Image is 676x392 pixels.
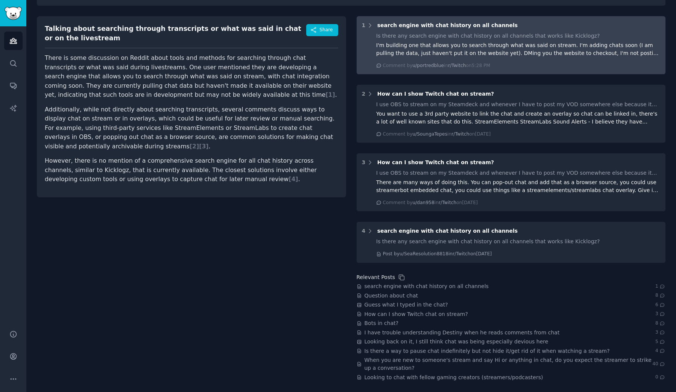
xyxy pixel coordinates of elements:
span: 8 [655,292,665,299]
span: 1 [655,283,665,290]
p: There is some discussion on Reddit about tools and methods for searching through chat transcripts... [45,53,338,100]
span: 8 [655,320,665,327]
a: Question about chat [365,292,418,300]
span: [ 2 ] [190,143,199,150]
div: 4 [362,227,366,235]
div: Comment by in on 5:28 PM [383,63,491,69]
span: u/SoungaTepes [412,131,447,137]
span: Share [319,27,333,34]
span: r/Twitch [448,63,466,68]
div: I use OBS to stream on my Steamdeck and whenever I have to post my VOD somewhere else because it ... [376,101,660,108]
div: 1 [362,21,366,29]
a: search engine with chat history on all channels [365,282,489,290]
div: I use OBS to stream on my Steamdeck and whenever I have to post my VOD somewhere else because it ... [376,169,660,177]
div: Is there any search engine with chat history on all channels that works like Kicklogz? [376,238,613,246]
img: GummySearch logo [5,7,22,20]
div: Is there any search engine with chat history on all channels that works like Kicklogz? [376,32,660,40]
span: r/Twitch [451,131,469,137]
span: How can I show Twitch chat on stream? [377,91,494,97]
a: Bots in chat? [365,319,399,327]
span: 40 [652,361,665,368]
span: r/Twitch [439,200,456,205]
a: Is there a way to pause chat indefinitely but not hide it/get rid of it when watching a stream? [365,347,610,355]
div: Post by u/SeaResolution8818 in r/Twitch on [DATE] [383,251,492,258]
span: search engine with chat history on all channels [377,228,518,234]
span: 6 [655,302,665,308]
a: Looking back on it, I still think chat was being especially devious here [365,338,548,346]
a: When you are new to someone's stream and say Hi or anything in chat, do you expect the streamer t... [365,356,653,372]
div: There are many ways of doing this. You can pop-out chat and add that as a browser source, you cou... [376,178,660,194]
p: However, there is no mention of a comprehensive search engine for all chat history across channel... [45,156,338,184]
div: I'm building one that allows you to search through what was said on stream. I'm adding chats soon... [376,41,660,57]
a: Looking to chat with fellow gaming creators (streamers/podcasters) [365,374,543,381]
span: How can I show Twitch chat on stream? [377,159,494,165]
a: Guess what I typed in the chat? [365,301,448,309]
p: Additionally, while not directly about searching transcripts, several comments discuss ways to di... [45,105,338,151]
span: u/portredblue [412,63,444,68]
div: 2 [362,90,366,98]
div: Relevant Posts [357,273,395,281]
a: I have trouble understanding Destiny when he reads comments from chat [365,329,560,337]
button: Share [306,24,338,36]
span: 5 [655,339,665,345]
div: Comment by in on [DATE] [383,131,491,138]
div: 3 [362,159,366,166]
a: How can I show Twitch chat on stream? [365,310,468,318]
span: [ 1 ] [325,91,335,98]
span: search engine with chat history on all channels [377,22,518,28]
span: 4 [655,348,665,354]
span: 0 [655,374,665,381]
span: [ 4 ] [289,175,298,183]
span: 3 [655,329,665,336]
div: Comment by in on [DATE] [383,200,478,206]
span: 3 [655,311,665,317]
div: You want to use a 3rd party website to link the chat and create an overlay so chat can be linked ... [376,110,660,126]
span: [ 3 ] [199,143,208,150]
div: Talking about searching through transcripts or what was said in chat or on the livestream [45,24,306,43]
span: u/dan958 [412,200,434,205]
